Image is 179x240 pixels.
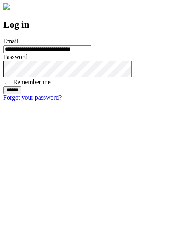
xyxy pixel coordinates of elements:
h2: Log in [3,19,176,30]
a: Forgot your password? [3,94,62,101]
label: Remember me [13,79,51,85]
label: Email [3,38,18,45]
label: Password [3,53,27,60]
img: logo-4e3dc11c47720685a147b03b5a06dd966a58ff35d612b21f08c02c0306f2b779.png [3,3,10,10]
